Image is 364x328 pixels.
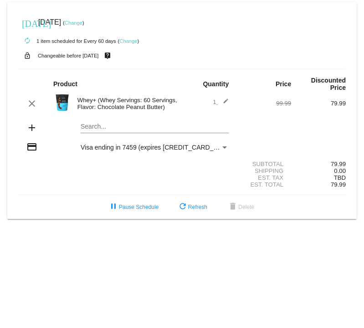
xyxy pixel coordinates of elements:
div: 79.99 [291,100,346,107]
strong: Product [53,80,77,88]
div: 99.99 [236,100,291,107]
div: 79.99 [291,161,346,167]
strong: Price [276,80,291,88]
mat-icon: credit_card [26,141,37,152]
div: Est. Tax [236,174,291,181]
div: Whey+ (Whey Servings: 60 Servings, Flavor: Chocolate Peanut Butter) [73,97,182,110]
mat-icon: autorenew [22,36,33,47]
span: Visa ending in 7459 (expires [CREDIT_CARD_DATA]) [81,144,233,151]
span: 79.99 [331,181,346,188]
button: Delete [220,199,261,215]
small: Changeable before [DATE] [38,53,99,58]
span: Pause Schedule [108,204,159,210]
a: Change [119,38,137,44]
mat-icon: clear [26,98,37,109]
img: Image-1-Carousel-Whey-5lb-CPB-no-badge-1000x1000-Transp.png [53,94,72,112]
mat-icon: [DATE] [22,17,33,28]
button: Refresh [170,199,215,215]
span: Refresh [177,204,207,210]
mat-icon: delete [227,202,238,213]
span: Delete [227,204,254,210]
div: Subtotal [236,161,291,167]
mat-icon: add [26,122,37,133]
mat-icon: lock_open [22,50,33,62]
strong: Discounted Price [311,77,346,91]
span: 0.00 [334,167,346,174]
div: Shipping [236,167,291,174]
a: Change [65,20,82,26]
span: 1 [213,99,229,105]
mat-icon: live_help [102,50,113,62]
mat-icon: edit [218,98,229,109]
small: 1 item scheduled for Every 60 days [18,38,116,44]
mat-icon: pause [108,202,119,213]
strong: Quantity [203,80,229,88]
small: ( ) [63,20,84,26]
input: Search... [81,123,229,130]
mat-icon: refresh [177,202,188,213]
button: Pause Schedule [101,199,166,215]
small: ( ) [118,38,139,44]
mat-select: Payment Method [81,144,229,151]
span: TBD [334,174,346,181]
div: Est. Total [236,181,291,188]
